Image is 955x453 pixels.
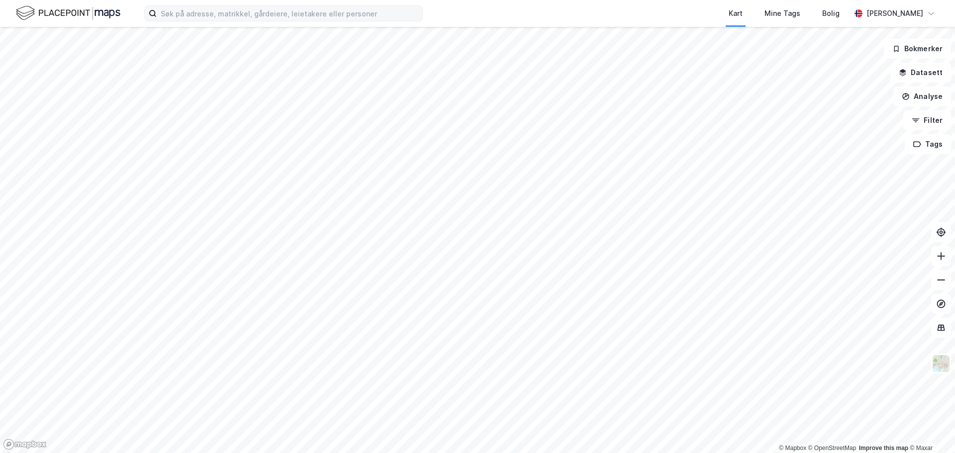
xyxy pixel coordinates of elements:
div: Mine Tags [764,7,800,19]
div: Bolig [822,7,840,19]
img: logo.f888ab2527a4732fd821a326f86c7f29.svg [16,4,120,22]
iframe: Chat Widget [905,405,955,453]
input: Søk på adresse, matrikkel, gårdeiere, leietakere eller personer [157,6,422,21]
div: Kart [729,7,743,19]
div: Kontrollprogram for chat [905,405,955,453]
div: [PERSON_NAME] [866,7,923,19]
